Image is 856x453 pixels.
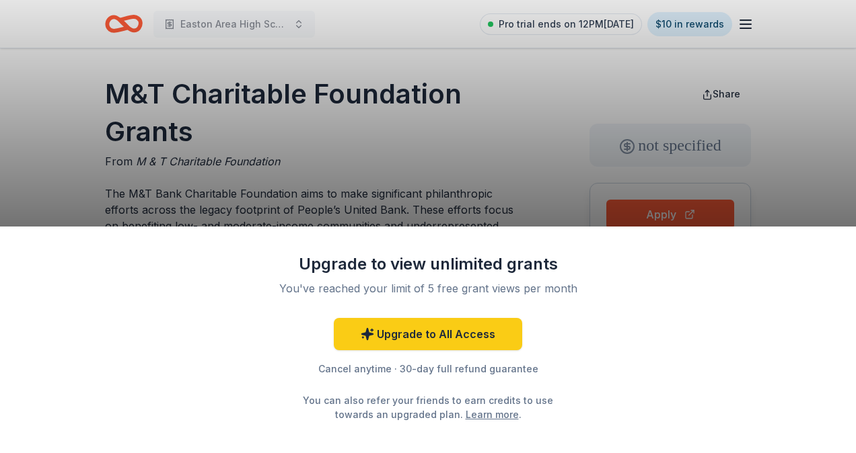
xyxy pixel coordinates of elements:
[253,361,603,377] div: Cancel anytime · 30-day full refund guarantee
[269,280,587,296] div: You've reached your limit of 5 free grant views per month
[253,253,603,275] div: Upgrade to view unlimited grants
[291,393,565,421] div: You can also refer your friends to earn credits to use towards an upgraded plan. .
[334,318,522,350] a: Upgrade to All Access
[466,407,519,421] a: Learn more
